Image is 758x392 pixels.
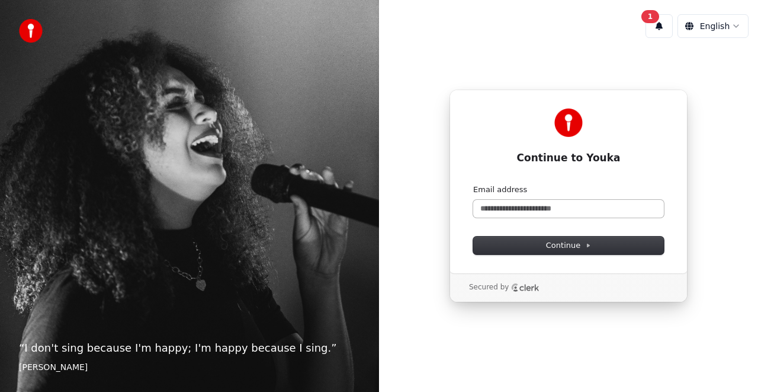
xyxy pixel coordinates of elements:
[554,109,583,137] img: Youka
[19,340,360,356] p: “ I don't sing because I'm happy; I'm happy because I sing. ”
[546,240,591,251] span: Continue
[473,184,527,195] label: Email address
[473,151,664,165] h1: Continue to Youka
[469,283,509,292] p: Secured by
[19,361,360,373] footer: [PERSON_NAME]
[511,283,539,292] a: Clerk logo
[641,10,659,23] div: 1
[473,237,664,254] button: Continue
[19,19,43,43] img: youka
[645,14,673,38] button: 1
